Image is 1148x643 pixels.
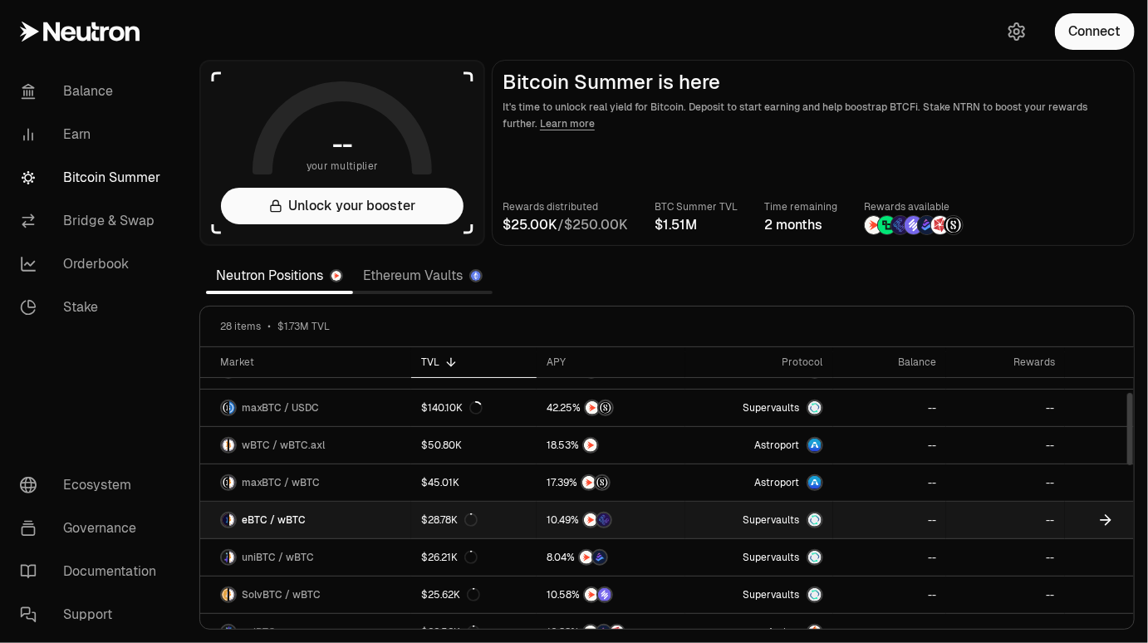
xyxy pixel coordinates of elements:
img: Solv Points [598,588,611,601]
a: $26.21K [411,539,537,576]
a: NTRNEtherFi Points [537,502,684,538]
a: SupervaultsSupervaults [685,502,833,538]
a: Earn [7,113,179,156]
button: NTRNEtherFi Points [547,512,675,528]
img: SolvBTC Logo [222,588,228,601]
span: your multiplier [307,158,379,174]
a: Bitcoin Summer [7,156,179,199]
span: maxBTC / wBTC [242,476,320,489]
button: NTRNStructured Points [547,474,675,491]
span: Supervaults [743,551,800,564]
img: NTRN [586,401,599,415]
a: $140.10K [411,390,537,426]
span: wBTC / wBTC.axl [242,439,325,452]
a: -- [833,390,947,426]
div: APY [547,356,675,369]
a: Documentation [7,550,179,593]
span: uniBTC / wBTC [242,551,314,564]
span: Supervaults [743,401,800,415]
p: Time remaining [764,199,837,215]
a: uniBTC LogowBTC LogouniBTC / wBTC [200,539,411,576]
button: Connect [1055,13,1135,50]
img: Bedrock Diamonds [593,551,606,564]
a: Learn more [540,117,595,130]
img: NTRN [580,551,593,564]
p: Rewards available [864,199,964,215]
h1: -- [333,131,352,158]
img: Structured Points [596,476,609,489]
a: Orderbook [7,243,179,286]
img: NTRN [582,476,596,489]
img: Supervaults [808,588,822,601]
div: $25.62K [421,588,480,601]
a: NTRNSolv Points [537,577,684,613]
div: $50.80K [421,439,462,452]
button: NTRN [547,437,675,454]
a: SupervaultsSupervaults [685,539,833,576]
img: EtherFi Points [891,216,910,234]
div: $26.21K [421,551,478,564]
a: Neutron Positions [206,259,353,292]
img: Supervaults [808,551,822,564]
a: Stake [7,286,179,329]
a: NTRN [537,427,684,464]
span: Astroport [755,439,800,452]
span: SolvBTC / wBTC [242,588,321,601]
a: maxBTC LogowBTC LogomaxBTC / wBTC [200,464,411,501]
span: Astroport [755,476,800,489]
img: Mars Fragments [931,216,949,234]
a: $45.01K [411,464,537,501]
p: Rewards distributed [503,199,628,215]
img: NTRN [584,513,597,527]
a: $25.62K [411,577,537,613]
a: Governance [7,507,179,550]
a: SupervaultsSupervaults [685,577,833,613]
img: Bedrock Diamonds [918,216,936,234]
img: Bedrock Diamonds [597,626,611,639]
img: wBTC Logo [229,588,235,601]
img: Ethereum Logo [471,271,481,281]
div: Rewards [956,356,1055,369]
img: wBTC Logo [229,513,235,527]
a: -- [833,577,947,613]
button: NTRNBedrock DiamondsMars Fragments [547,624,675,641]
div: / [503,215,628,235]
img: Structured Points [599,401,612,415]
span: Supervaults [743,513,800,527]
img: wBTC Logo [229,551,235,564]
a: -- [946,427,1065,464]
img: NTRN [584,439,597,452]
div: $28.78K [421,513,478,527]
span: uniBTC [242,626,276,639]
a: -- [946,390,1065,426]
button: NTRNSolv Points [547,587,675,603]
a: wBTC LogowBTC.axl LogowBTC / wBTC.axl [200,427,411,464]
h2: Bitcoin Summer is here [503,71,1124,94]
img: Solv Points [905,216,923,234]
img: NTRN [585,588,598,601]
img: uniBTC Logo [222,551,228,564]
img: Structured Points [944,216,963,234]
img: Amber [808,626,822,639]
a: -- [833,539,947,576]
img: eBTC Logo [222,513,228,527]
div: TVL [421,356,527,369]
a: maxBTC LogoUSDC LogomaxBTC / USDC [200,390,411,426]
a: -- [946,502,1065,538]
button: Unlock your booster [221,188,464,224]
div: Market [220,356,401,369]
img: Neutron Logo [331,271,341,281]
a: -- [946,464,1065,501]
img: EtherFi Points [597,513,611,527]
a: $28.78K [411,502,537,538]
img: wBTC Logo [229,476,235,489]
a: Ecosystem [7,464,179,507]
a: SupervaultsSupervaults [685,390,833,426]
a: SolvBTC LogowBTC LogoSolvBTC / wBTC [200,577,411,613]
img: Mars Fragments [611,626,624,639]
a: -- [833,464,947,501]
a: Bridge & Swap [7,199,179,243]
img: Lombard Lux [878,216,896,234]
img: Supervaults [808,513,822,527]
img: wBTC.axl Logo [229,439,235,452]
